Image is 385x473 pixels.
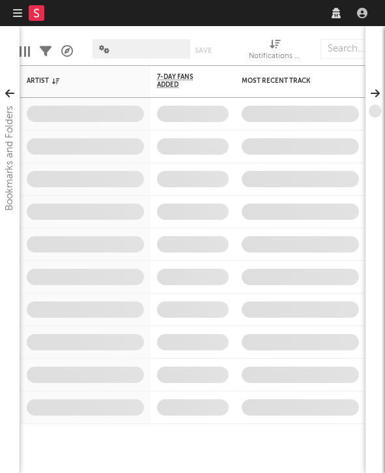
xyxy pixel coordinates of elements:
div: A&R Pipeline [61,33,73,70]
div: Filters [40,33,51,70]
div: Most Recent Track [242,77,339,85]
div: Notifications (Artist) [249,49,301,65]
div: Bookmarks and Folders [2,106,18,211]
span: 7-Day Fans Added [157,73,209,89]
div: Edit Columns [20,33,30,70]
button: Save [195,47,212,54]
div: Artist [27,77,124,85]
div: Notifications (Artist) [249,33,301,70]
